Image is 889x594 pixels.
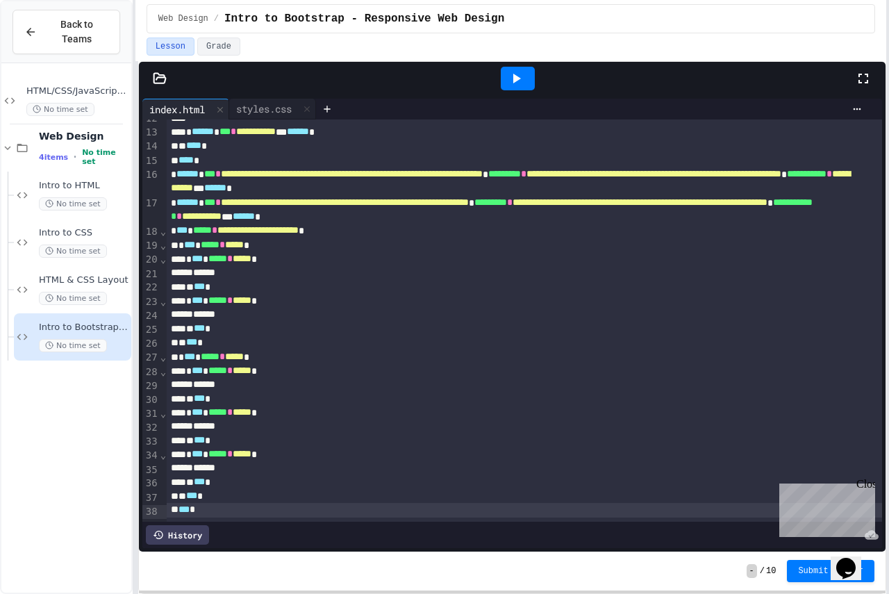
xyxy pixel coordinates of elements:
[74,151,76,163] span: •
[142,295,160,309] div: 23
[39,197,107,211] span: No time set
[39,245,107,258] span: No time set
[39,227,128,239] span: Intro to CSS
[760,566,765,577] span: /
[160,449,167,461] span: Fold line
[798,566,863,577] span: Submit Answer
[229,101,299,116] div: styles.css
[26,85,128,97] span: HTML/CSS/JavaScript Testing
[147,38,194,56] button: Lesson
[142,393,160,407] div: 30
[142,281,160,295] div: 22
[774,478,875,537] iframe: chat widget
[142,99,229,119] div: index.html
[142,253,160,267] div: 20
[142,225,160,239] div: 18
[142,309,160,323] div: 24
[747,564,757,578] span: -
[142,239,160,253] div: 19
[142,112,160,126] div: 12
[142,365,160,379] div: 28
[142,463,160,477] div: 35
[160,296,167,307] span: Fold line
[160,240,167,251] span: Fold line
[142,449,160,463] div: 34
[39,130,128,142] span: Web Design
[142,126,160,140] div: 13
[766,566,776,577] span: 10
[197,38,240,56] button: Grade
[160,226,167,237] span: Fold line
[146,525,209,545] div: History
[831,538,875,580] iframe: chat widget
[142,154,160,168] div: 15
[26,103,94,116] span: No time set
[160,352,167,363] span: Fold line
[142,140,160,154] div: 14
[142,337,160,351] div: 26
[787,560,874,582] button: Submit Answer
[142,267,160,281] div: 21
[142,102,212,117] div: index.html
[142,168,160,197] div: 16
[82,148,128,166] span: No time set
[142,323,160,337] div: 25
[158,13,208,24] span: Web Design
[214,13,219,24] span: /
[142,197,160,225] div: 17
[160,254,167,265] span: Fold line
[229,99,316,119] div: styles.css
[142,351,160,365] div: 27
[142,477,160,490] div: 36
[39,322,128,333] span: Intro to Bootstrap - Responsive Web Design
[142,379,160,393] div: 29
[142,407,160,421] div: 31
[39,292,107,305] span: No time set
[142,505,160,519] div: 38
[142,421,160,435] div: 32
[142,491,160,505] div: 37
[224,10,504,27] span: Intro to Bootstrap - Responsive Web Design
[39,180,128,192] span: Intro to HTML
[45,17,108,47] span: Back to Teams
[142,435,160,449] div: 33
[39,339,107,352] span: No time set
[39,274,128,286] span: HTML & CSS Layout
[160,408,167,419] span: Fold line
[13,10,120,54] button: Back to Teams
[160,366,167,377] span: Fold line
[39,153,68,162] span: 4 items
[6,6,96,88] div: Chat with us now!Close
